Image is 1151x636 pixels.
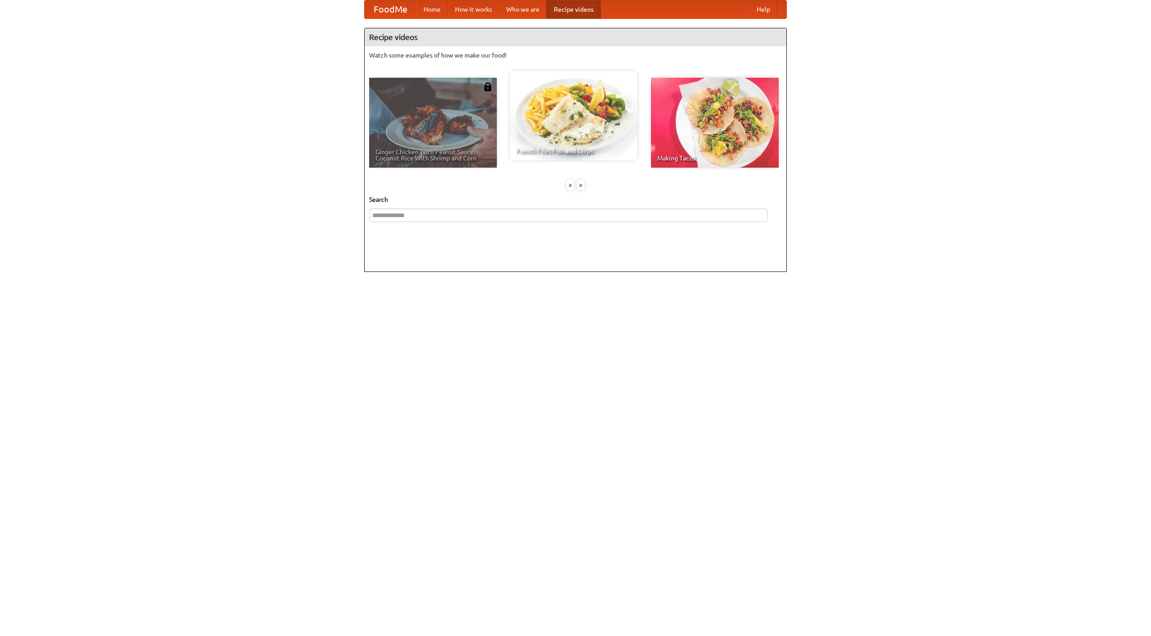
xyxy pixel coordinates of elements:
a: Making Tacos [651,78,779,168]
span: Making Tacos [657,155,772,161]
p: Watch some examples of how we make our food! [369,51,782,60]
h4: Recipe videos [365,28,786,46]
a: Who we are [499,0,547,18]
a: Home [416,0,448,18]
div: « [566,179,574,191]
img: 483408.png [483,82,492,91]
a: Recipe videos [547,0,601,18]
a: FoodMe [365,0,416,18]
a: How it works [448,0,499,18]
a: Help [749,0,777,18]
h5: Search [369,195,782,204]
span: French Fries Fish and Chips [516,148,631,154]
div: » [577,179,585,191]
a: French Fries Fish and Chips [510,71,638,160]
